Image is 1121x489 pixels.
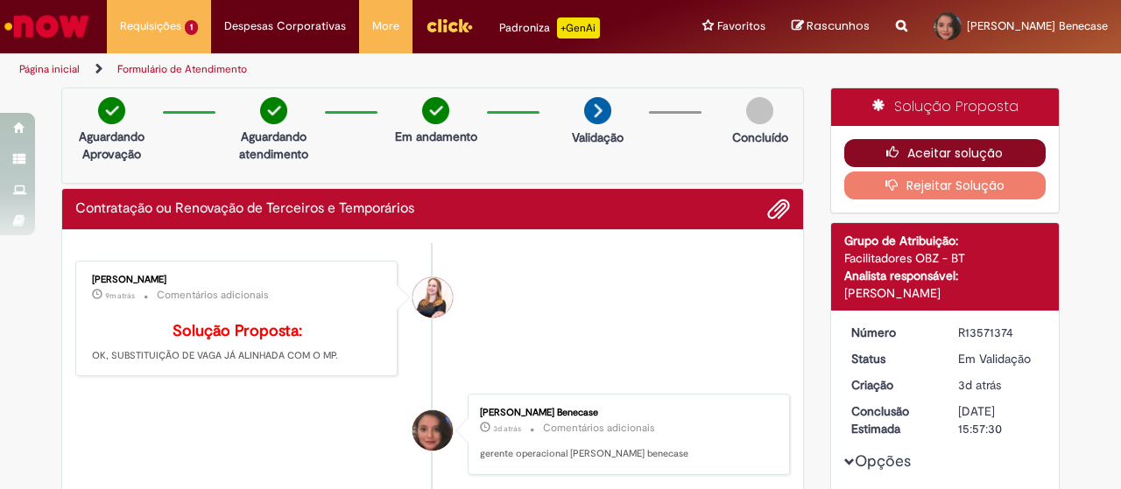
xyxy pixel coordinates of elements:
[13,53,734,86] ul: Trilhas de página
[958,350,1040,367] div: Em Validação
[69,128,154,163] p: Aguardando Aprovação
[480,408,772,418] div: [PERSON_NAME] Benecase
[412,277,453,318] div: Caroline Marcilio
[105,290,135,301] span: 9m atrás
[231,128,316,163] p: Aguardando atendimento
[543,421,655,436] small: Comentários adicionais
[838,402,946,437] dt: Conclusão Estimada
[19,62,80,76] a: Página inicial
[493,423,521,434] time: 26/09/2025 16:02:28
[75,201,414,217] h2: Contratação ou Renovação de Terceiros e Temporários Histórico de tíquete
[844,139,1047,167] button: Aceitar solução
[412,410,453,451] div: Suzana Cassiano Martins Benecase
[958,376,1040,394] div: 26/09/2025 15:57:28
[395,128,477,145] p: Em andamento
[844,284,1047,302] div: [PERSON_NAME]
[958,377,1001,393] span: 3d atrás
[958,402,1040,437] div: [DATE] 15:57:30
[844,267,1047,284] div: Analista responsável:
[838,350,946,367] dt: Status
[967,18,1108,33] span: [PERSON_NAME] Benecase
[260,97,287,124] img: check-circle-green.png
[572,129,624,146] p: Validação
[372,17,399,35] span: More
[157,288,269,303] small: Comentários adicionais
[185,20,198,35] span: 1
[557,17,600,38] p: +GenAi
[92,323,384,363] p: OK, SUBSTITUIÇÃO DE VAGA JÁ ALINHADA COM O MP.
[426,12,473,38] img: click_logo_yellow_360x200.png
[958,377,1001,393] time: 26/09/2025 15:57:28
[792,18,870,35] a: Rascunhos
[173,321,302,341] b: Solução Proposta:
[838,376,946,394] dt: Criação
[584,97,611,124] img: arrow-next.png
[831,88,1060,126] div: Solução Proposta
[98,97,125,124] img: check-circle-green.png
[767,198,790,220] button: Adicionar anexos
[844,232,1047,249] div: Grupo de Atribuição:
[958,324,1040,341] div: R13571374
[224,17,346,35] span: Despesas Corporativas
[844,249,1047,267] div: Facilitadores OBZ - BT
[838,324,946,341] dt: Número
[117,62,247,76] a: Formulário de Atendimento
[717,17,765,35] span: Favoritos
[732,129,788,146] p: Concluído
[844,171,1047,199] button: Rejeitar Solução
[2,9,92,44] img: ServiceNow
[499,17,600,38] div: Padroniza
[480,447,772,461] p: gerente operacional [PERSON_NAME] benecase
[120,17,181,35] span: Requisições
[493,423,521,434] span: 3d atrás
[422,97,449,124] img: check-circle-green.png
[92,275,384,285] div: [PERSON_NAME]
[746,97,773,124] img: img-circle-grey.png
[807,17,870,34] span: Rascunhos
